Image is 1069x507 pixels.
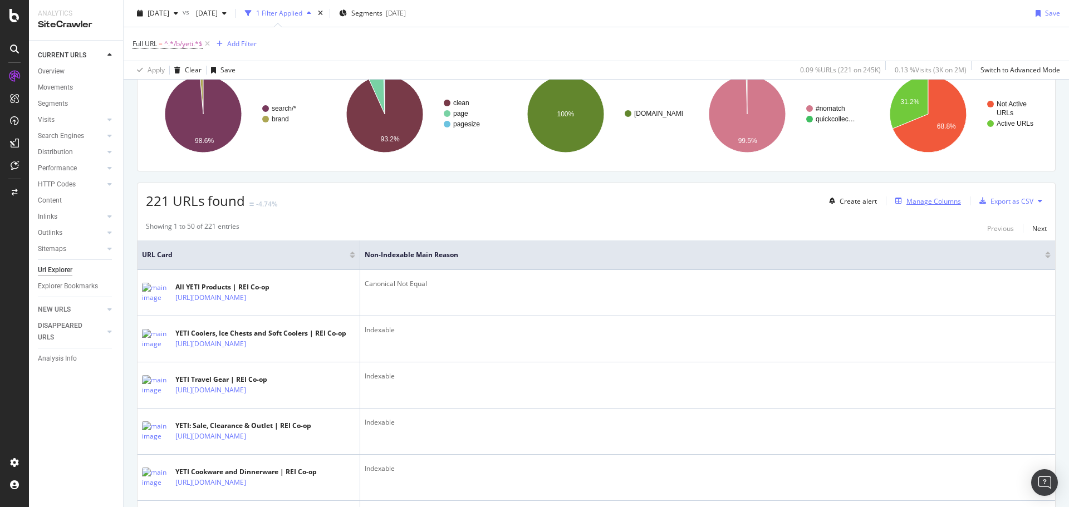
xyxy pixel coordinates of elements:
[38,18,114,31] div: SiteCrawler
[816,115,855,123] text: quickcollec…
[316,8,325,19] div: times
[38,9,114,18] div: Analytics
[997,120,1033,127] text: Active URLs
[38,82,73,93] div: Movements
[146,221,239,235] div: Showing 1 to 50 of 221 entries
[38,195,115,206] a: Content
[1032,224,1047,233] div: Next
[800,65,881,75] div: 0.09 % URLs ( 221 on 245K )
[1031,4,1060,22] button: Save
[895,65,967,75] div: 0.13 % Visits ( 3K on 2M )
[146,191,245,210] span: 221 URLs found
[183,7,192,17] span: vs
[164,36,203,52] span: ^.*/b/yeti.*$
[38,353,115,365] a: Analysis Info
[38,227,62,239] div: Outlinks
[1045,8,1060,18] div: Save
[38,304,71,316] div: NEW URLS
[38,179,76,190] div: HTTP Codes
[175,385,246,396] a: [URL][DOMAIN_NAME]
[901,98,920,106] text: 31.2%
[38,114,104,126] a: Visits
[38,163,104,174] a: Performance
[220,65,236,75] div: Save
[272,105,296,112] text: search/*
[175,477,246,488] a: [URL][DOMAIN_NAME]
[175,328,346,338] div: YETI Coolers, Ice Chests and Soft Coolers | REI Co-op
[825,192,877,210] button: Create alert
[38,243,66,255] div: Sitemaps
[148,8,169,18] span: 2025 Oct. 13th
[146,66,320,163] svg: A chart.
[453,99,469,107] text: clean
[990,196,1033,206] div: Export as CSV
[38,264,115,276] a: Url Explorer
[142,421,170,441] img: main image
[38,130,104,142] a: Search Engines
[142,250,347,260] span: URL Card
[142,329,170,349] img: main image
[38,211,104,223] a: Inlinks
[38,320,104,343] a: DISAPPEARED URLS
[634,110,705,117] text: [DOMAIN_NAME][URL]
[38,264,72,276] div: Url Explorer
[142,283,170,303] img: main image
[351,8,383,18] span: Segments
[365,371,1051,381] div: Indexable
[207,61,236,79] button: Save
[38,114,55,126] div: Visits
[1031,469,1058,496] div: Open Intercom Messenger
[975,192,1033,210] button: Export as CSV
[980,65,1060,75] div: Switch to Advanced Mode
[175,467,317,477] div: YETI Cookware and Dinnerware | REI Co-op
[738,137,757,145] text: 99.5%
[891,194,961,208] button: Manage Columns
[997,109,1013,117] text: URLs
[38,179,104,190] a: HTTP Codes
[937,122,956,130] text: 68.8%
[192,4,231,22] button: [DATE]
[1032,221,1047,235] button: Next
[195,137,214,145] text: 98.6%
[175,375,295,385] div: YETI Travel Gear | REI Co-op
[557,110,575,118] text: 100%
[38,163,77,174] div: Performance
[38,82,115,93] a: Movements
[508,66,683,163] svg: A chart.
[38,130,84,142] div: Search Engines
[175,292,246,303] a: [URL][DOMAIN_NAME]
[142,375,170,395] img: main image
[133,4,183,22] button: [DATE]
[380,135,399,143] text: 93.2%
[192,8,218,18] span: 2025 Oct. 11th
[38,280,98,292] div: Explorer Bookmarks
[241,4,316,22] button: 1 Filter Applied
[185,65,202,75] div: Clear
[38,195,62,206] div: Content
[133,39,157,48] span: Full URL
[148,65,165,75] div: Apply
[256,8,302,18] div: 1 Filter Applied
[142,467,170,488] img: main image
[256,199,277,209] div: -4.74%
[335,4,410,22] button: Segments[DATE]
[871,66,1045,163] svg: A chart.
[38,146,104,158] a: Distribution
[38,353,77,365] div: Analysis Info
[840,196,877,206] div: Create alert
[386,8,406,18] div: [DATE]
[365,464,1051,474] div: Indexable
[38,211,57,223] div: Inlinks
[690,66,864,163] svg: A chart.
[38,66,115,77] a: Overview
[249,203,254,206] img: Equal
[38,98,68,110] div: Segments
[976,61,1060,79] button: Switch to Advanced Mode
[987,224,1014,233] div: Previous
[175,338,246,350] a: [URL][DOMAIN_NAME]
[365,250,1028,260] span: Non-Indexable Main Reason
